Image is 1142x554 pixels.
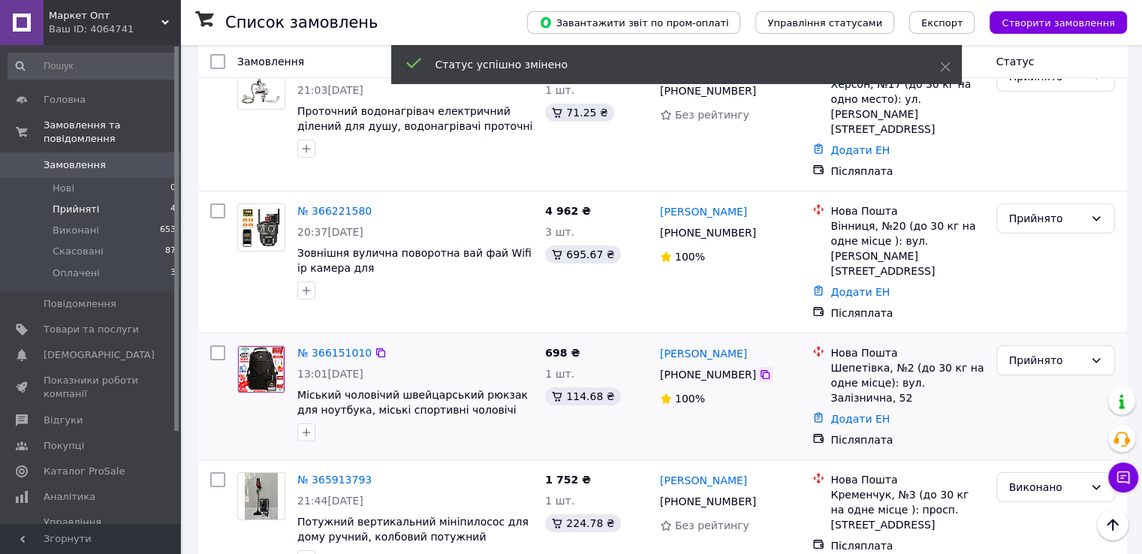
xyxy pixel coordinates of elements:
[545,205,591,217] span: 4 962 ₴
[53,224,99,237] span: Виконані
[755,11,894,34] button: Управління статусами
[830,345,984,360] div: Нова Пошта
[545,387,620,405] div: 114.68 ₴
[921,17,963,29] span: Експорт
[545,104,613,122] div: 71.25 ₴
[297,495,363,507] span: 21:44[DATE]
[830,218,984,279] div: Вінниця, №20 (до 30 кг на одне місце ): вул. [PERSON_NAME][STREET_ADDRESS]
[830,413,890,425] a: Додати ЕН
[830,144,890,156] a: Додати ЕН
[297,205,372,217] a: № 366221580
[49,23,180,36] div: Ваш ID: 4064741
[297,105,532,147] a: Проточний водонагрівач електричний ділений для душу, водонагрівачі проточні електричні з душем 3000W
[297,226,363,238] span: 20:37[DATE]
[830,77,984,137] div: Херсон, №17 (до 30 кг на одно место): ул. [PERSON_NAME][STREET_ADDRESS]
[545,495,574,507] span: 1 шт.
[44,93,86,107] span: Головна
[44,348,155,362] span: [DEMOGRAPHIC_DATA]
[830,538,984,553] div: Післяплата
[675,109,749,121] span: Без рейтингу
[237,472,285,520] a: Фото товару
[297,474,372,486] a: № 365913793
[660,346,747,361] a: [PERSON_NAME]
[44,490,95,504] span: Аналітика
[830,472,984,487] div: Нова Пошта
[297,347,372,359] a: № 366151010
[237,56,304,68] span: Замовлення
[245,473,277,519] img: Фото товару
[170,203,176,216] span: 4
[830,306,984,321] div: Післяплата
[165,245,176,258] span: 87
[545,474,591,486] span: 1 752 ₴
[675,519,749,531] span: Без рейтингу
[545,245,620,263] div: 695.67 ₴
[297,84,363,96] span: 21:03[DATE]
[1002,17,1115,29] span: Створити замовлення
[527,11,740,34] button: Завантажити звіт по пром-оплаті
[990,11,1127,34] button: Створити замовлення
[44,516,139,543] span: Управління сайтом
[53,245,104,258] span: Скасовані
[170,182,176,195] span: 0
[675,251,705,263] span: 100%
[545,514,620,532] div: 224.78 ₴
[238,207,285,247] img: Фото товару
[44,119,180,146] span: Замовлення та повідомлення
[297,247,532,304] a: Зовнішня вулична поворотна вай фай Wifi ip камера для відеоспостереження зовнішня, камери відеосп...
[1009,479,1084,495] div: Виконано
[1097,509,1128,540] button: Наверх
[53,182,74,195] span: Нові
[909,11,975,34] button: Експорт
[545,368,574,380] span: 1 шт.
[238,346,285,392] img: Фото товару
[238,63,285,108] img: Фото товару
[44,465,125,478] span: Каталог ProSale
[830,360,984,405] div: Шепетівка, №2 (до 30 кг на одне місце): вул. Залізнична, 52
[830,203,984,218] div: Нова Пошта
[539,16,728,29] span: Завантажити звіт по пром-оплаті
[237,62,285,110] a: Фото товару
[830,286,890,298] a: Додати ЕН
[297,368,363,380] span: 13:01[DATE]
[545,347,580,359] span: 698 ₴
[44,374,139,401] span: Показники роботи компанії
[657,80,759,101] div: [PHONE_NUMBER]
[44,158,106,172] span: Замовлення
[170,266,176,280] span: 3
[237,345,285,393] a: Фото товару
[44,297,116,311] span: Повідомлення
[53,203,99,216] span: Прийняті
[975,16,1127,28] a: Створити замовлення
[237,203,285,251] a: Фото товару
[8,53,177,80] input: Пошук
[44,439,84,453] span: Покупці
[225,14,378,32] h1: Список замовлень
[830,487,984,532] div: Кременчук, №3 (до 30 кг на одне місце ): просп. [STREET_ADDRESS]
[44,323,139,336] span: Товари та послуги
[545,84,574,96] span: 1 шт.
[545,226,574,238] span: 3 шт.
[435,57,902,72] div: Статус успішно змінено
[297,389,528,446] a: Міський чоловічий швейцарський рюкзак для ноутбука, міські спортивні чоловічі рюкзаки швейцарські...
[160,224,176,237] span: 653
[830,432,984,447] div: Післяплата
[657,222,759,243] div: [PHONE_NUMBER]
[44,414,83,427] span: Відгуки
[767,17,882,29] span: Управління статусами
[1009,210,1084,227] div: Прийнято
[675,393,705,405] span: 100%
[660,204,747,219] a: [PERSON_NAME]
[1009,352,1084,369] div: Прийнято
[660,473,747,488] a: [PERSON_NAME]
[657,364,759,385] div: [PHONE_NUMBER]
[49,9,161,23] span: Маркет Опт
[996,56,1035,68] span: Статус
[830,164,984,179] div: Післяплата
[1108,462,1138,492] button: Чат з покупцем
[53,266,100,280] span: Оплачені
[657,491,759,512] div: [PHONE_NUMBER]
